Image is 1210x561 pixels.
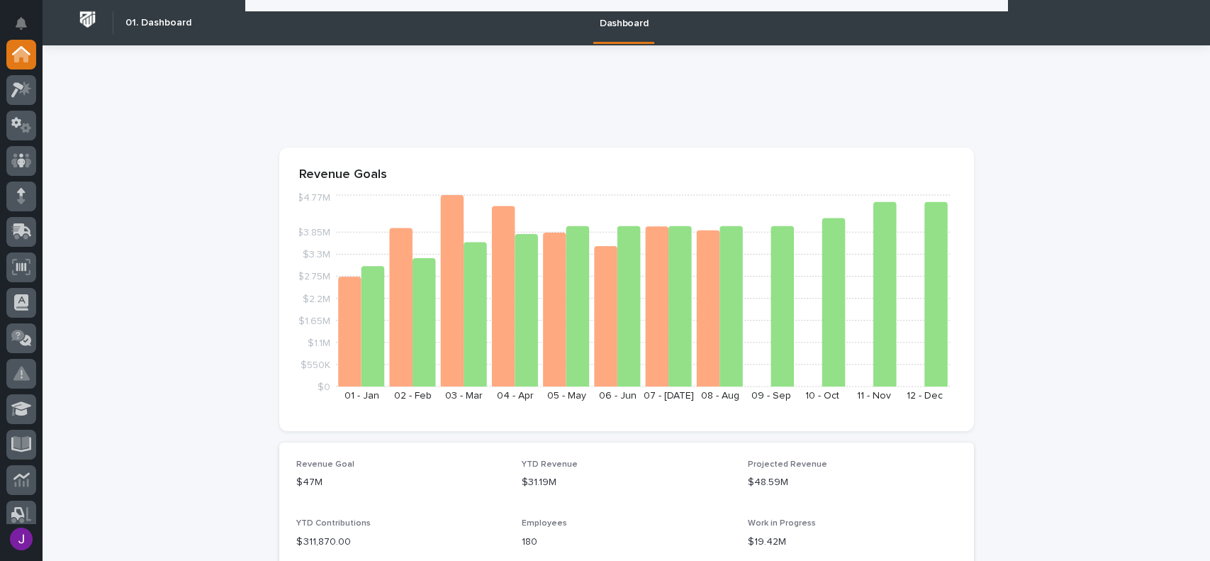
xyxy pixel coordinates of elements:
tspan: $2.2M [303,294,330,304]
p: $31.19M [522,475,731,490]
span: Revenue Goal [296,460,354,469]
h2: 01. Dashboard [125,17,191,29]
span: Projected Revenue [748,460,827,469]
tspan: $550K [301,360,330,370]
p: $47M [296,475,505,490]
tspan: $2.75M [298,272,330,282]
tspan: $1.65M [298,316,330,326]
tspan: $3.85M [297,228,330,238]
text: 07 - [DATE] [644,391,694,401]
p: 180 [522,535,731,550]
img: Workspace Logo [74,6,101,33]
tspan: $3.3M [303,250,330,260]
p: $ 311,870.00 [296,535,505,550]
text: 03 - Mar [445,391,483,401]
p: Revenue Goals [299,167,954,183]
tspan: $4.77M [297,193,330,203]
button: Notifications [6,9,36,38]
text: 04 - Apr [496,391,533,401]
p: $19.42M [748,535,957,550]
text: 09 - Sep [751,391,791,401]
text: 08 - Aug [700,391,739,401]
p: $48.59M [748,475,957,490]
text: 11 - Nov [856,391,890,401]
text: 10 - Oct [805,391,839,401]
span: Employees [522,519,567,528]
span: YTD Revenue [522,460,578,469]
text: 01 - Jan [344,391,379,401]
tspan: $0 [318,382,330,392]
text: 12 - Dec [907,391,943,401]
text: 05 - May [547,391,586,401]
text: 06 - Jun [598,391,636,401]
text: 02 - Feb [394,391,432,401]
button: users-avatar [6,524,36,554]
div: Notifications [18,17,36,40]
span: Work in Progress [748,519,816,528]
span: YTD Contributions [296,519,371,528]
tspan: $1.1M [308,338,330,348]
